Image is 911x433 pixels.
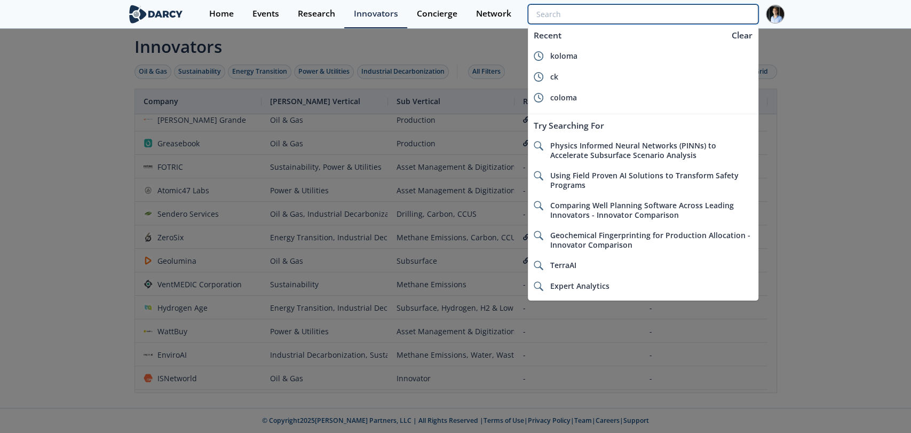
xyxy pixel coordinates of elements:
img: icon [534,171,543,180]
div: Innovators [354,10,398,18]
img: icon [534,201,543,210]
span: coloma [550,92,576,103]
span: Expert Analytics [550,281,609,291]
div: Research [298,10,335,18]
input: Advanced Search [528,4,758,24]
img: icon [534,261,543,270]
img: icon [534,141,543,151]
span: Geochemical Fingerprinting for Production Allocation - Innovator Comparison [550,230,750,250]
span: Physics Informed Neural Networks (PINNs) to Accelerate Subsurface Scenario Analysis [550,140,716,160]
div: Recent [528,26,726,45]
img: Profile [766,5,785,23]
div: Concierge [417,10,457,18]
img: icon [534,72,543,82]
img: icon [534,51,543,61]
img: icon [534,281,543,291]
div: Network [476,10,511,18]
div: Events [252,10,279,18]
span: Comparing Well Planning Software Across Leading Innovators - Innovator Comparison [550,200,733,220]
div: Home [209,10,234,18]
img: icon [534,231,543,240]
span: ck [550,72,558,82]
img: icon [534,93,543,103]
span: koloma [550,51,577,61]
img: logo-wide.svg [127,5,185,23]
span: Using Field Proven AI Solutions to Transform Safety Programs [550,170,738,190]
span: TerraAI [550,260,576,270]
div: Try Searching For [528,116,758,136]
div: Clear [728,29,756,42]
